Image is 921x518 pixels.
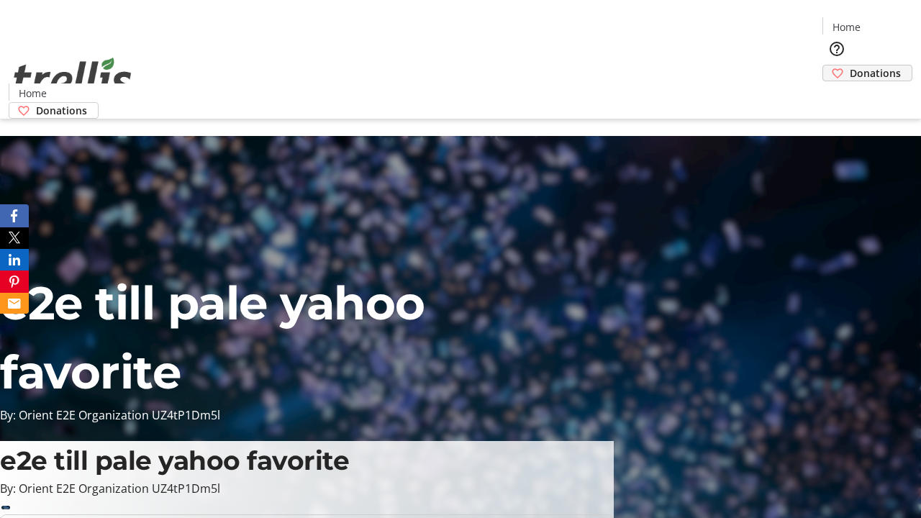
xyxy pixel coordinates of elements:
a: Home [9,86,55,101]
img: Orient E2E Organization UZ4tP1Dm5l's Logo [9,42,137,114]
a: Donations [9,102,99,119]
span: Home [832,19,861,35]
span: Donations [850,65,901,81]
span: Donations [36,103,87,118]
button: Help [822,35,851,63]
button: Cart [822,81,851,110]
a: Donations [822,65,912,81]
a: Home [823,19,869,35]
span: Home [19,86,47,101]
